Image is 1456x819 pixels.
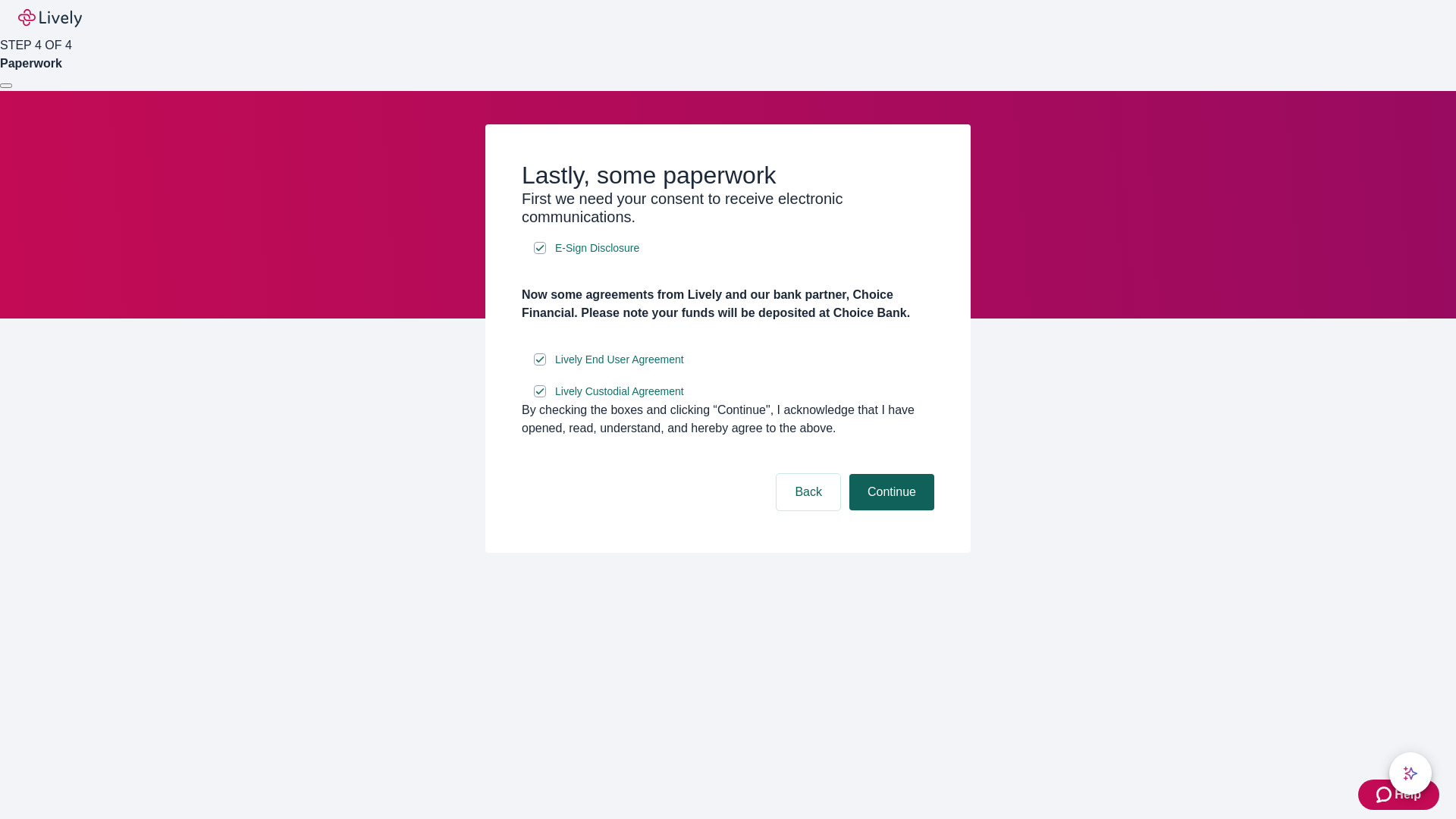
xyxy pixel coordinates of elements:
[18,9,82,27] img: Lively
[849,474,934,510] button: Continue
[552,239,642,258] a: e-sign disclosure document
[552,350,687,369] a: e-sign disclosure document
[1358,780,1439,810] button: Zendesk support iconHelp
[1389,752,1432,795] button: chat
[1395,786,1421,804] span: Help
[522,286,934,322] h4: Now some agreements from Lively and our bank partner, Choice Financial. Please note your funds wi...
[1376,786,1395,804] svg: Zendesk support icon
[555,352,684,368] span: Lively End User Agreement
[522,401,934,438] div: By checking the boxes and clicking “Continue", I acknowledge that I have opened, read, understand...
[555,240,639,256] span: E-Sign Disclosure
[522,161,934,190] h2: Lastly, some paperwork
[777,474,840,510] button: Back
[552,382,687,401] a: e-sign disclosure document
[1403,766,1418,781] svg: Lively AI Assistant
[555,384,684,400] span: Lively Custodial Agreement
[522,190,934,226] h3: First we need your consent to receive electronic communications.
